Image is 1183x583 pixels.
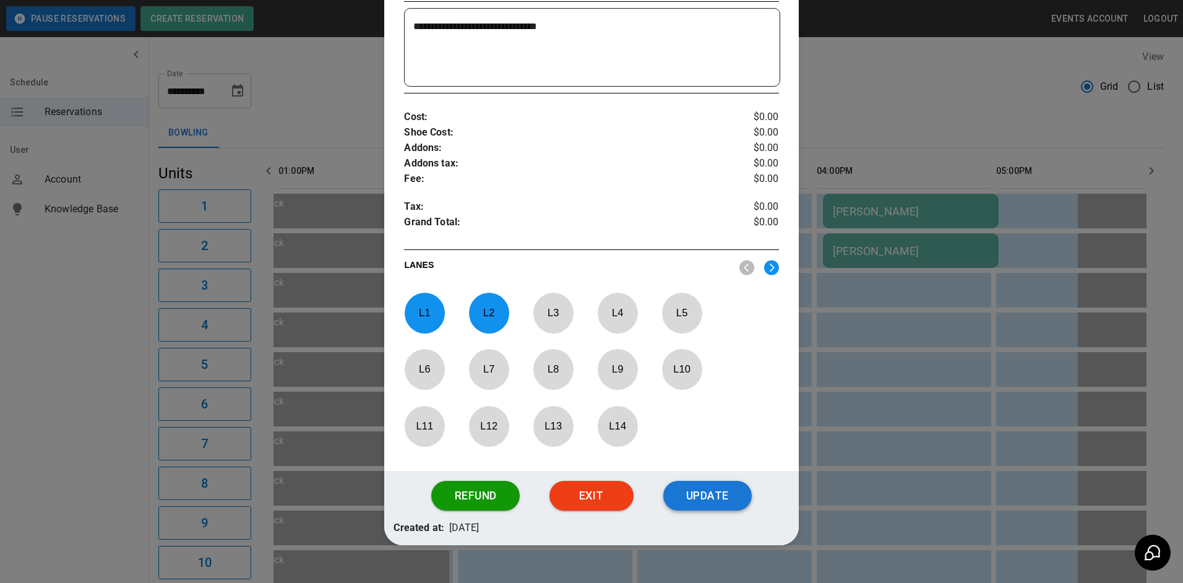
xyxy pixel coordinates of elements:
p: Created at: [394,520,444,536]
p: Tax : [404,199,716,215]
p: Grand Total : [404,215,716,233]
button: Update [663,481,752,511]
p: L 9 [597,355,638,384]
p: L 14 [597,412,638,441]
p: L 3 [533,298,574,327]
p: L 6 [404,355,445,384]
p: $0.00 [716,215,779,233]
p: L 5 [661,298,702,327]
p: Addons tax : [404,156,716,171]
p: Fee : [404,171,716,187]
p: L 1 [404,298,445,327]
p: L 13 [533,412,574,441]
img: nav_left.svg [739,260,754,275]
p: [DATE] [449,520,479,536]
p: L 2 [468,298,509,327]
p: L 11 [404,412,445,441]
p: L 4 [597,298,638,327]
p: Cost : [404,110,716,125]
p: LANES [404,259,729,276]
p: L 12 [468,412,509,441]
button: Exit [549,481,634,511]
p: $0.00 [716,110,779,125]
p: L 7 [468,355,509,384]
img: right.svg [764,260,779,275]
p: L 10 [661,355,702,384]
p: Addons : [404,140,716,156]
p: $0.00 [716,156,779,171]
p: L 8 [533,355,574,384]
p: Shoe Cost : [404,125,716,140]
p: $0.00 [716,125,779,140]
p: $0.00 [716,171,779,187]
button: Refund [431,481,519,511]
p: $0.00 [716,199,779,215]
p: $0.00 [716,140,779,156]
